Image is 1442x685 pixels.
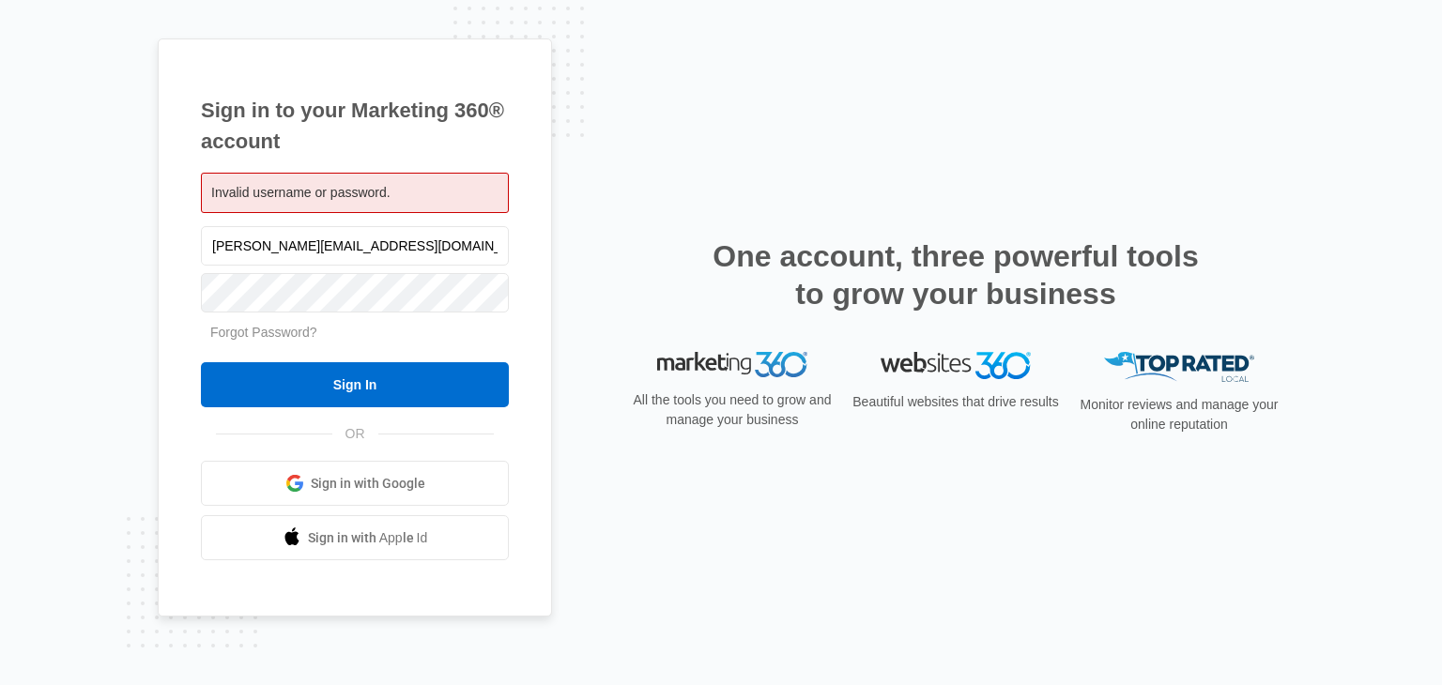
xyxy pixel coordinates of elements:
[851,392,1061,412] p: Beautiful websites that drive results
[201,515,509,560] a: Sign in with Apple Id
[201,461,509,506] a: Sign in with Google
[311,474,425,494] span: Sign in with Google
[210,325,317,340] a: Forgot Password?
[627,390,837,430] p: All the tools you need to grow and manage your business
[332,424,378,444] span: OR
[707,237,1204,312] h2: One account, three powerful tools to grow your business
[1074,395,1284,434] p: Monitor reviews and manage your online reputation
[201,226,509,266] input: Email
[657,352,807,378] img: Marketing 360
[881,352,1031,379] img: Websites 360
[211,185,391,200] span: Invalid username or password.
[201,362,509,407] input: Sign In
[201,95,509,157] h1: Sign in to your Marketing 360® account
[308,528,428,548] span: Sign in with Apple Id
[1104,352,1254,383] img: Top Rated Local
